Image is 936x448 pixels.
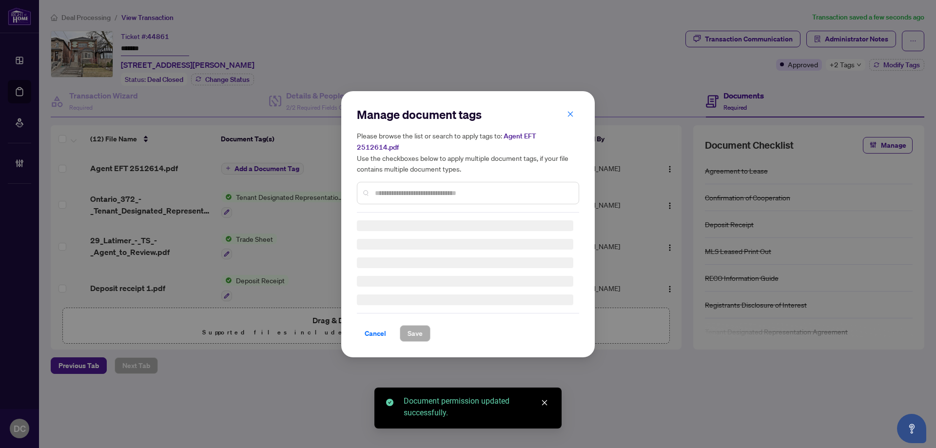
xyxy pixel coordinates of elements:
[357,107,579,122] h2: Manage document tags
[539,397,550,408] a: Close
[897,414,926,443] button: Open asap
[567,110,574,117] span: close
[357,130,579,174] h5: Please browse the list or search to apply tags to: Use the checkboxes below to apply multiple doc...
[386,399,393,406] span: check-circle
[400,325,430,342] button: Save
[541,399,548,406] span: close
[357,132,536,152] span: Agent EFT 2512614.pdf
[404,395,550,419] div: Document permission updated successfully.
[365,326,386,341] span: Cancel
[357,325,394,342] button: Cancel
